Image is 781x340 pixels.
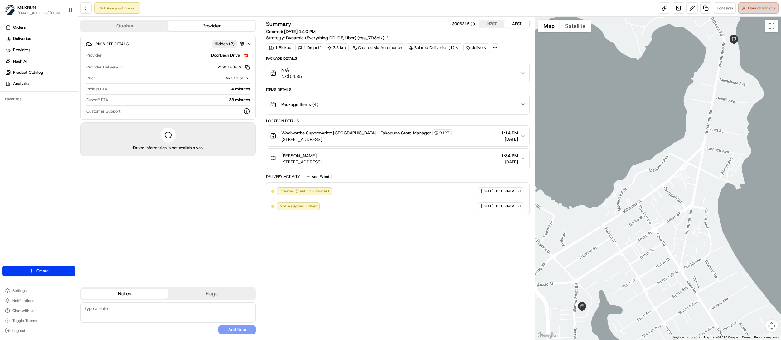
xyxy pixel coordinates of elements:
[536,332,557,340] img: Google
[2,2,65,17] button: MILKRUNMILKRUN[EMAIL_ADDRESS][DOMAIN_NAME]
[5,5,15,15] img: MILKRUN
[2,266,75,276] button: Create
[215,41,235,47] span: Hidden ( 2 )
[86,75,96,81] span: Price
[110,86,250,92] div: 4 minutes
[86,97,108,103] span: Dropoff ETA
[266,174,300,179] div: Delivery Activity
[2,306,75,315] button: Chat with us!
[13,58,27,64] span: Nash AI
[13,81,30,87] span: Analytics
[2,326,75,335] button: Log out
[266,35,389,41] div: Strategy:
[2,45,78,55] a: Providers
[280,203,317,209] span: Not Assigned Driver
[754,336,779,339] a: Report a map error
[495,188,521,194] span: 1:10 PM AEST
[714,2,736,14] button: Reassign
[12,328,25,333] span: Log out
[281,101,318,107] span: Package Items ( 4 )
[304,173,332,180] button: Add Event
[13,36,31,42] span: Deliveries
[2,316,75,325] button: Toggle Theme
[13,70,43,75] span: Product Catalog
[17,11,62,16] button: [EMAIL_ADDRESS][DOMAIN_NAME]
[217,64,250,70] button: 2592198972
[2,22,78,32] a: Orders
[439,130,449,135] span: 9127
[17,4,36,11] button: MILKRUN
[86,64,123,70] span: Provider Delivery ID
[13,25,26,30] span: Orders
[266,87,530,92] div: Items Details
[81,21,168,31] button: Quotes
[266,43,294,52] div: 1 Pickup
[280,188,329,194] span: Created (Sent To Provider)
[286,35,389,41] a: Dynamic (Everything DD, DE, Uber) (dss_7D8eix)
[2,67,78,77] a: Product Catalog
[12,318,37,323] span: Toggle Theme
[281,67,302,73] span: N/A
[281,152,317,159] span: [PERSON_NAME]
[86,39,250,49] button: Provider DetailsHidden (2)
[738,2,779,14] button: CancelDelivery
[495,203,521,209] span: 1:10 PM AEST
[266,56,530,61] div: Package Details
[673,335,700,340] button: Keyboard shortcuts
[406,43,462,52] div: Related Deliveries (1)
[350,43,405,52] a: Created via Automation
[765,320,778,332] button: Map camera controls
[266,126,529,146] button: Woolworths Supermarket [GEOGRAPHIC_DATA] - Takapuna Store Manager9127[STREET_ADDRESS]1:14 PM[DATE]
[295,43,323,52] div: 1 Dropoff
[266,149,529,169] button: [PERSON_NAME][STREET_ADDRESS]1:34 PM[DATE]
[168,21,255,31] button: Provider
[266,118,530,123] div: Location Details
[2,286,75,295] button: Settings
[481,203,494,209] span: [DATE]
[717,5,733,11] span: Reassign
[536,332,557,340] a: Open this area in Google Maps (opens a new window)
[133,145,203,151] span: Driver information is not available yet.
[266,21,291,27] h3: Summary
[325,43,349,52] div: 2.3 km
[266,28,316,35] span: Created:
[86,108,121,114] span: Customer Support
[538,20,560,32] button: Show street map
[748,5,776,11] span: Cancel Delivery
[111,97,250,103] div: 38 minutes
[96,42,129,47] span: Provider Details
[168,289,255,299] button: Flags
[2,79,78,89] a: Analytics
[501,130,518,136] span: 1:14 PM
[501,159,518,165] span: [DATE]
[195,75,250,81] button: NZ$11.50
[211,52,240,58] span: DoorDash Drive
[2,94,75,104] div: Favorites
[501,136,518,142] span: [DATE]
[284,29,316,34] span: [DATE] 1:10 PM
[481,188,494,194] span: [DATE]
[12,298,34,303] span: Notifications
[212,40,246,48] button: Hidden (2)
[452,21,475,27] button: 3006215
[86,86,107,92] span: Pickup ETA
[281,159,322,165] span: [STREET_ADDRESS]
[13,47,30,53] span: Providers
[281,130,431,136] span: Woolworths Supermarket [GEOGRAPHIC_DATA] - Takapuna Store Manager
[242,52,250,59] img: doordash_logo_v2.png
[704,336,738,339] span: Map data ©2025 Google
[2,296,75,305] button: Notifications
[479,20,504,28] button: NZST
[2,56,78,66] a: Nash AI
[266,94,529,114] button: Package Items (4)
[266,63,529,83] button: N/ANZ$54.85
[501,152,518,159] span: 1:34 PM
[560,20,591,32] button: Show satellite imagery
[742,336,750,339] a: Terms
[12,308,35,313] span: Chat with us!
[12,288,27,293] span: Settings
